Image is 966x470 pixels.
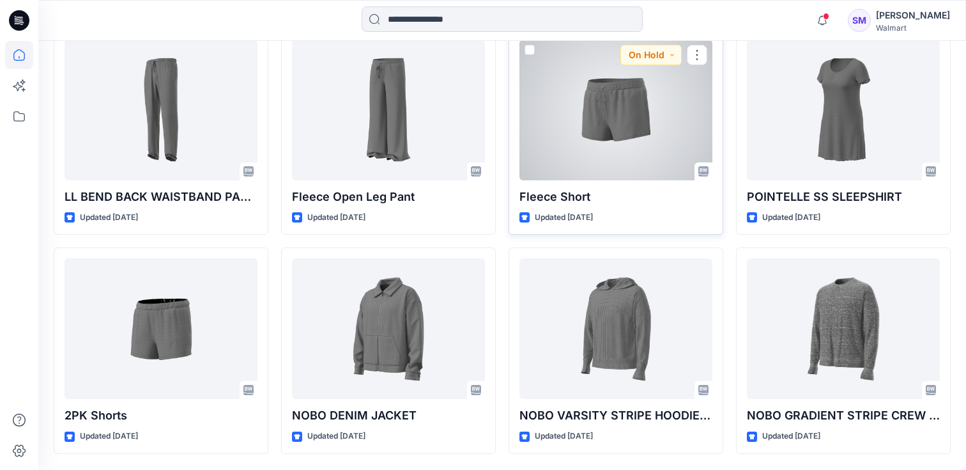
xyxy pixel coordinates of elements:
p: Updated [DATE] [762,211,820,224]
p: Updated [DATE] [80,430,138,443]
a: NOBO GRADIENT STRIPE CREW SWEATER [747,258,940,399]
p: NOBO VARSITY STRIPE HOODIE SWEATER [519,407,712,425]
div: SM [848,9,871,32]
p: Updated [DATE] [535,211,593,224]
a: NOBO DENIM JACKET [292,258,485,399]
a: Fleece Short [519,40,712,180]
p: NOBO GRADIENT STRIPE CREW SWEATER [747,407,940,425]
a: Fleece Open Leg Pant [292,40,485,180]
a: 2PK Shorts [65,258,257,399]
p: Updated [DATE] [535,430,593,443]
a: POINTELLE SS SLEEPSHIRT [747,40,940,180]
p: Updated [DATE] [307,211,365,224]
a: LL BEND BACK WAISTBAND PANTS [65,40,257,180]
p: Updated [DATE] [307,430,365,443]
div: [PERSON_NAME] [876,8,950,23]
p: NOBO DENIM JACKET [292,407,485,425]
p: POINTELLE SS SLEEPSHIRT [747,188,940,206]
p: 2PK Shorts [65,407,257,425]
p: Updated [DATE] [762,430,820,443]
a: NOBO VARSITY STRIPE HOODIE SWEATER [519,258,712,399]
p: Updated [DATE] [80,211,138,224]
div: Walmart [876,23,950,33]
p: Fleece Open Leg Pant [292,188,485,206]
p: LL BEND BACK WAISTBAND PANTS [65,188,257,206]
p: Fleece Short [519,188,712,206]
